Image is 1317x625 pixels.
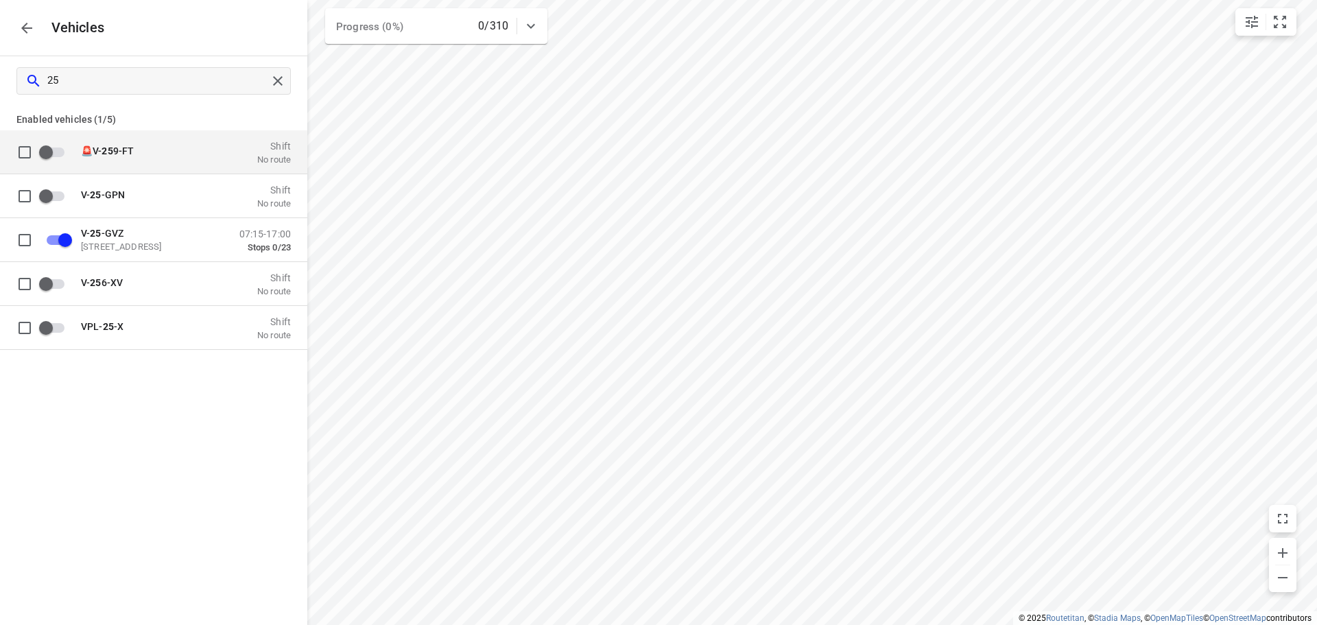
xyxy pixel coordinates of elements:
[90,189,101,200] b: 25
[38,314,73,340] span: Enable
[239,228,291,239] p: 07:15-17:00
[1266,8,1294,36] button: Fit zoom
[478,18,508,34] p: 0/310
[1209,613,1266,623] a: OpenStreetMap
[47,70,268,91] input: Search vehicles
[102,145,112,156] b: 25
[81,276,123,287] span: V- 6-XV
[336,21,403,33] span: Progress (0%)
[40,20,105,36] p: Vehicles
[1094,613,1141,623] a: Stadia Maps
[239,241,291,252] p: Stops 0/23
[38,182,73,209] span: Enable
[1235,8,1296,36] div: small contained button group
[325,8,547,44] div: Progress (0%)0/310
[103,320,114,331] b: 25
[1046,613,1084,623] a: Routetitan
[81,145,134,156] span: 🚨V- 9-FT
[81,227,123,238] span: V- -GVZ
[257,285,291,296] p: No route
[1150,613,1203,623] a: OpenMapTiles
[257,184,291,195] p: Shift
[38,270,73,296] span: Enable
[257,198,291,209] p: No route
[257,140,291,151] p: Shift
[257,329,291,340] p: No route
[38,226,73,252] span: Disable
[81,320,123,331] span: VPL- -X
[90,276,101,287] b: 25
[90,227,101,238] b: 25
[81,189,125,200] span: V- -GPN
[1019,613,1312,623] li: © 2025 , © , © © contributors
[81,241,218,252] p: [STREET_ADDRESS]
[257,272,291,283] p: Shift
[1238,8,1266,36] button: Map settings
[257,154,291,165] p: No route
[257,316,291,327] p: Shift
[38,139,73,165] span: Enable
